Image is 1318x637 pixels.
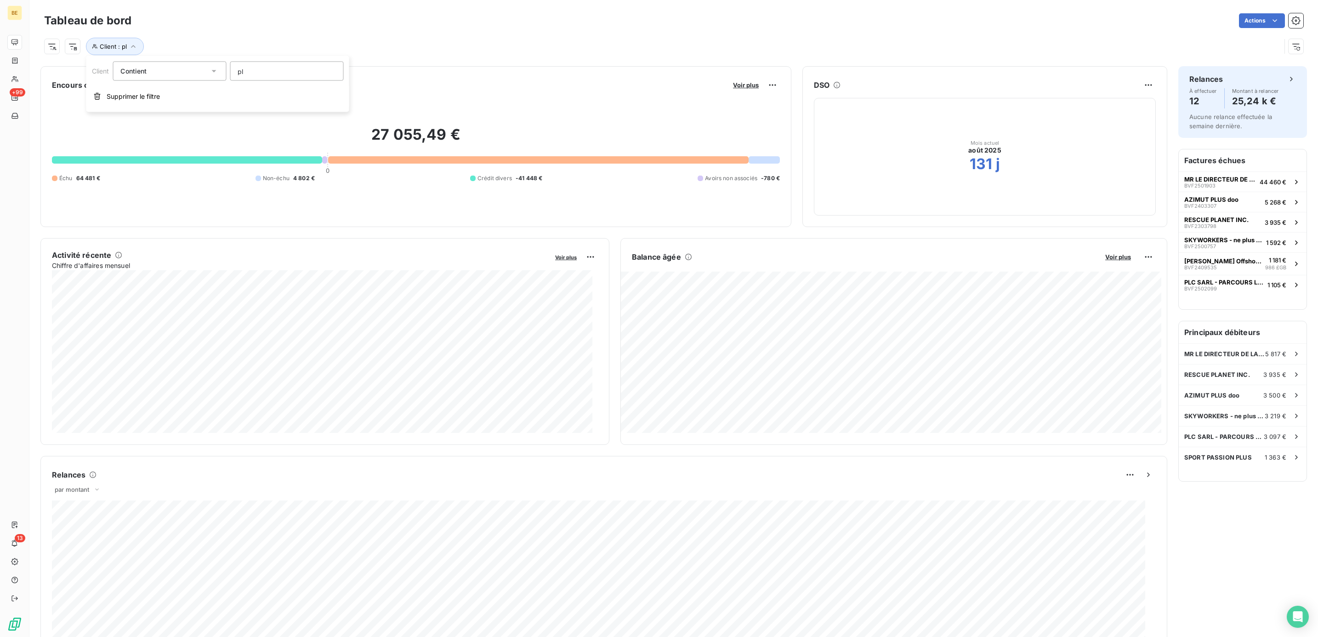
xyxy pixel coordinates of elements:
[1184,350,1265,358] span: MR LE DIRECTEUR DE LA PLATE FORME COMMISSARIAT
[1260,178,1286,186] span: 44 460 €
[1102,253,1134,261] button: Voir plus
[1184,183,1216,188] span: BVF2501903
[1269,256,1286,264] span: 1 181 €
[1184,203,1216,209] span: BVF2403307
[120,67,147,74] span: Contient
[1265,350,1286,358] span: 5 817 €
[44,12,131,29] h3: Tableau de bord
[1184,176,1256,183] span: MR LE DIRECTEUR DE LA PLATE FORME COMMISSARIAT
[1265,412,1286,420] span: 3 219 €
[1267,281,1286,289] span: 1 105 €
[1184,236,1262,244] span: SKYWORKERS - ne plus utiliser
[1263,371,1286,378] span: 3 935 €
[1179,149,1307,171] h6: Factures échues
[1179,212,1307,232] button: RESCUE PLANET INC.BVF23037983 935 €
[1189,74,1223,85] h6: Relances
[59,174,73,182] span: Échu
[1265,199,1286,206] span: 5 268 €
[1179,192,1307,212] button: AZIMUT PLUS dooBVF24033075 268 €
[1189,88,1217,94] span: À effectuer
[1184,412,1265,420] span: SKYWORKERS - ne plus utiliser
[1184,371,1250,378] span: RESCUE PLANET INC.
[477,174,512,182] span: Crédit divers
[552,253,579,261] button: Voir plus
[1189,113,1272,130] span: Aucune relance effectuée la semaine dernière.
[1232,94,1279,108] h4: 25,24 k €
[1239,13,1285,28] button: Actions
[7,6,22,20] div: BE
[52,261,549,270] span: Chiffre d'affaires mensuel
[1179,321,1307,343] h6: Principaux débiteurs
[1263,392,1286,399] span: 3 500 €
[1179,275,1307,295] button: PLC SARL - PARCOURS LEMURIEN CONCEPTBVF25020991 105 €
[1189,94,1217,108] h4: 12
[705,174,757,182] span: Avoirs non associés
[92,67,109,75] span: Client
[107,92,160,101] span: Supprimer le filtre
[971,140,1000,146] span: Mois actuel
[76,174,100,182] span: 64 481 €
[730,81,761,89] button: Voir plus
[1184,454,1252,461] span: SPORT PASSION PLUS
[1265,264,1286,272] span: 986 £GB
[1184,196,1238,203] span: AZIMUT PLUS doo
[970,155,992,173] h2: 131
[86,86,349,107] button: Supprimer le filtre
[230,62,343,81] input: placeholder
[761,174,780,182] span: -780 €
[1264,433,1286,440] span: 3 097 €
[814,80,829,91] h6: DSO
[1266,239,1286,246] span: 1 592 €
[52,250,111,261] h6: Activité récente
[1184,216,1249,223] span: RESCUE PLANET INC.
[1105,253,1131,261] span: Voir plus
[52,469,85,480] h6: Relances
[1179,232,1307,252] button: SKYWORKERS - ne plus utiliserBVF25007571 592 €
[733,81,759,89] span: Voir plus
[1184,244,1216,249] span: BVF2500757
[516,174,542,182] span: -41 448 €
[10,88,25,97] span: +99
[15,534,25,542] span: 13
[86,38,144,55] button: Client : pl
[1184,279,1264,286] span: PLC SARL - PARCOURS LEMURIEN CONCEPT
[326,167,329,174] span: 0
[555,254,577,261] span: Voir plus
[7,617,22,631] img: Logo LeanPay
[1184,286,1217,291] span: BVF2502099
[1184,433,1264,440] span: PLC SARL - PARCOURS LEMURIEN CONCEPT
[1265,219,1286,226] span: 3 935 €
[7,90,22,105] a: +99
[1265,454,1286,461] span: 1 363 €
[1184,392,1239,399] span: AZIMUT PLUS doo
[52,80,104,91] h6: Encours client
[1232,88,1279,94] span: Montant à relancer
[1184,223,1216,229] span: BVF2303798
[1179,252,1307,275] button: [PERSON_NAME] Offshore Supply Ltd (Fiona)BVF24095351 181 €986 £GB
[263,174,290,182] span: Non-échu
[55,486,90,493] span: par montant
[1179,171,1307,192] button: MR LE DIRECTEUR DE LA PLATE FORME COMMISSARIATBVF250190344 460 €
[293,174,315,182] span: 4 802 €
[996,155,1000,173] h2: j
[1287,606,1309,628] div: Open Intercom Messenger
[1184,265,1217,270] span: BVF2409535
[632,251,681,262] h6: Balance âgée
[968,146,1001,155] span: août 2025
[100,43,127,50] span: Client : pl
[1184,257,1261,265] span: [PERSON_NAME] Offshore Supply Ltd (Fiona)
[52,125,780,153] h2: 27 055,49 €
